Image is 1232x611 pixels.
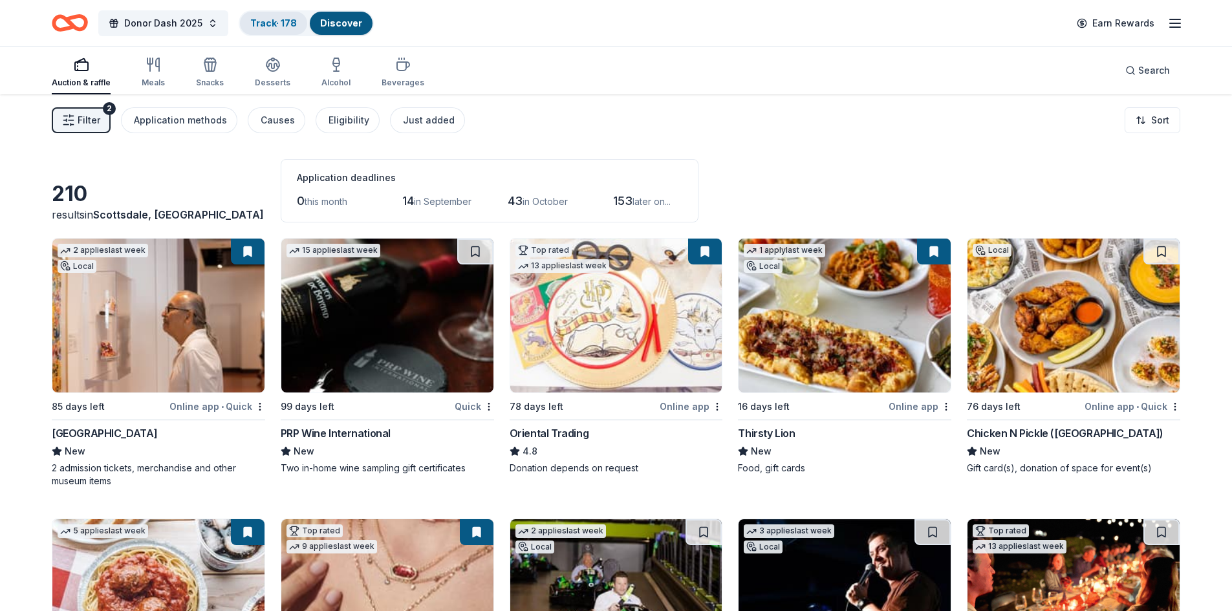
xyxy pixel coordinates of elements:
div: Online app Quick [1085,398,1180,414]
div: results [52,207,265,222]
div: 13 applies last week [973,540,1066,553]
span: Scottsdale, [GEOGRAPHIC_DATA] [93,208,264,221]
div: 99 days left [281,399,334,414]
div: Alcohol [321,78,351,88]
div: Online app [660,398,722,414]
div: Local [515,541,554,553]
a: Image for Heard Museum2 applieslast weekLocal85 days leftOnline app•Quick[GEOGRAPHIC_DATA]New2 ad... [52,238,265,488]
button: Beverages [382,52,424,94]
div: Gift card(s), donation of space for event(s) [967,462,1180,475]
div: Local [58,260,96,273]
span: 43 [508,194,523,208]
div: Food, gift cards [738,462,951,475]
div: Meals [142,78,165,88]
div: Beverages [382,78,424,88]
div: Chicken N Pickle ([GEOGRAPHIC_DATA]) [967,425,1163,441]
span: New [980,444,1000,459]
div: Top rated [515,244,572,257]
span: later on... [632,196,671,207]
a: Image for Thirsty Lion 1 applylast weekLocal16 days leftOnline appThirsty LionNewFood, gift cards [738,238,951,475]
span: New [294,444,314,459]
a: Track· 178 [250,17,297,28]
div: Desserts [255,78,290,88]
div: 2 admission tickets, merchandise and other museum items [52,462,265,488]
div: Local [973,244,1011,257]
div: 1 apply last week [744,244,825,257]
button: Sort [1125,107,1180,133]
div: Thirsty Lion [738,425,795,441]
button: Eligibility [316,107,380,133]
span: New [751,444,772,459]
span: • [221,402,224,412]
div: 9 applies last week [286,540,377,553]
div: 2 [103,102,116,115]
div: 16 days left [738,399,790,414]
div: Local [744,541,783,553]
div: [GEOGRAPHIC_DATA] [52,425,157,441]
div: 78 days left [510,399,563,414]
button: Causes [248,107,305,133]
span: in October [523,196,568,207]
button: Track· 178Discover [239,10,374,36]
div: Just added [403,113,455,128]
span: Filter [78,113,100,128]
button: Alcohol [321,52,351,94]
button: Filter2 [52,107,111,133]
div: 2 applies last week [515,524,606,538]
button: Just added [390,107,465,133]
img: Image for Oriental Trading [510,239,722,392]
a: Home [52,8,88,38]
div: 5 applies last week [58,524,148,538]
button: Meals [142,52,165,94]
div: Application deadlines [297,170,682,186]
button: Snacks [196,52,224,94]
div: 3 applies last week [744,524,834,538]
div: Two in-home wine sampling gift certificates [281,462,494,475]
div: 2 applies last week [58,244,148,257]
div: Online app [889,398,951,414]
div: Snacks [196,78,224,88]
span: Search [1138,63,1170,78]
a: Image for Chicken N Pickle (Glendale)Local76 days leftOnline app•QuickChicken N Pickle ([GEOGRAPH... [967,238,1180,475]
button: Donor Dash 2025 [98,10,228,36]
div: Donation depends on request [510,462,723,475]
div: Top rated [973,524,1029,537]
div: Online app Quick [169,398,265,414]
span: this month [305,196,347,207]
span: 14 [402,194,414,208]
span: 153 [613,194,632,208]
img: Image for PRP Wine International [281,239,493,392]
a: Earn Rewards [1069,12,1162,35]
span: Sort [1151,113,1169,128]
img: Image for Chicken N Pickle (Glendale) [967,239,1180,392]
button: Auction & raffle [52,52,111,94]
span: • [1136,402,1139,412]
div: Local [744,260,783,273]
div: Auction & raffle [52,78,111,88]
a: Image for Oriental TradingTop rated13 applieslast week78 days leftOnline appOriental Trading4.8Do... [510,238,723,475]
span: in September [414,196,471,207]
div: 76 days left [967,399,1021,414]
div: 15 applies last week [286,244,380,257]
span: 0 [297,194,305,208]
a: Discover [320,17,362,28]
div: Oriental Trading [510,425,589,441]
span: 4.8 [523,444,537,459]
div: 13 applies last week [515,259,609,273]
div: Eligibility [329,113,369,128]
a: Image for PRP Wine International15 applieslast week99 days leftQuickPRP Wine InternationalNewTwo ... [281,238,494,475]
div: PRP Wine International [281,425,391,441]
span: Donor Dash 2025 [124,16,202,31]
button: Desserts [255,52,290,94]
span: in [85,208,264,221]
div: 85 days left [52,399,105,414]
div: Top rated [286,524,343,537]
div: Quick [455,398,494,414]
img: Image for Heard Museum [52,239,265,392]
span: New [65,444,85,459]
button: Search [1115,58,1180,83]
div: Application methods [134,113,227,128]
div: Causes [261,113,295,128]
button: Application methods [121,107,237,133]
div: 210 [52,181,265,207]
